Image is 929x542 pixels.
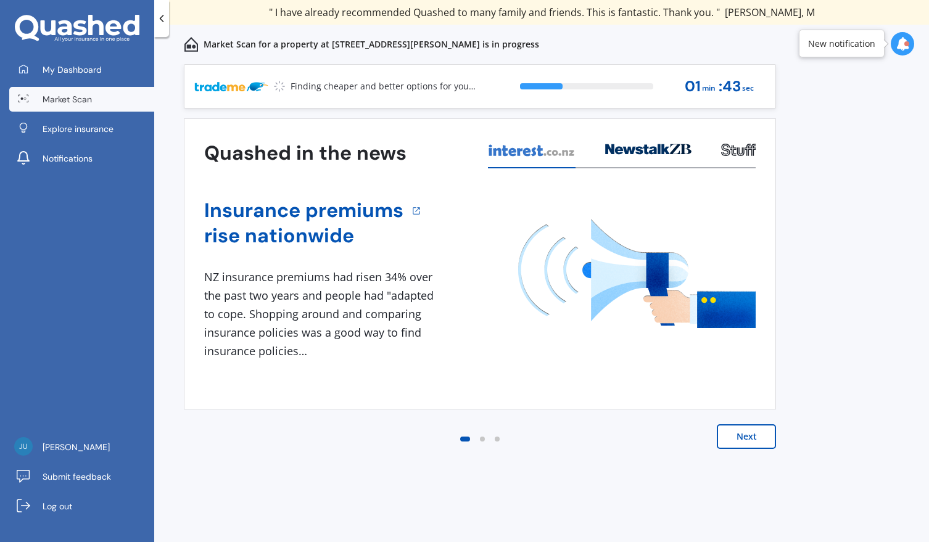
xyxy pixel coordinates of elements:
a: Log out [9,494,154,519]
div: NZ insurance premiums had risen 34% over the past two years and people had "adapted to cope. Shop... [204,268,439,360]
p: Finding cheaper and better options for you... [291,80,476,92]
img: 5a021d5360f8c25fe422510cb610bbe0 [14,437,33,456]
button: Next [717,424,776,449]
span: Notifications [43,152,93,165]
span: sec [742,80,754,97]
a: Notifications [9,146,154,171]
img: home-and-contents.b802091223b8502ef2dd.svg [184,37,199,52]
span: [PERSON_NAME] [43,441,110,453]
h3: Quashed in the news [204,141,407,166]
div: " Great stuff team! first time using it, and it was very clear and concise. " [335,6,749,18]
a: Explore insurance [9,117,154,141]
span: Explore insurance [43,123,114,135]
a: My Dashboard [9,57,154,82]
span: Submit feedback [43,470,111,483]
span: : 43 [719,78,741,95]
a: rise nationwide [204,223,403,248]
span: [PERSON_NAME] [672,6,749,19]
p: Market Scan for a property at [STREET_ADDRESS][PERSON_NAME] is in progress [204,38,539,51]
a: Insurance premiums [204,198,403,223]
a: [PERSON_NAME] [9,435,154,459]
div: New notification [808,38,875,50]
img: media image [518,219,756,328]
span: 01 [685,78,701,95]
a: Submit feedback [9,464,154,489]
a: Market Scan [9,87,154,112]
span: My Dashboard [43,64,102,76]
span: Market Scan [43,93,92,105]
span: Log out [43,500,72,512]
span: min [702,80,716,97]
